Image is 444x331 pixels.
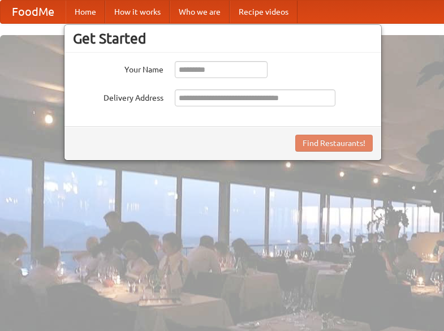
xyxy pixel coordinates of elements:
[73,89,163,104] label: Delivery Address
[295,135,373,152] button: Find Restaurants!
[73,61,163,75] label: Your Name
[1,1,66,23] a: FoodMe
[73,30,373,47] h3: Get Started
[105,1,170,23] a: How it works
[230,1,298,23] a: Recipe videos
[170,1,230,23] a: Who we are
[66,1,105,23] a: Home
